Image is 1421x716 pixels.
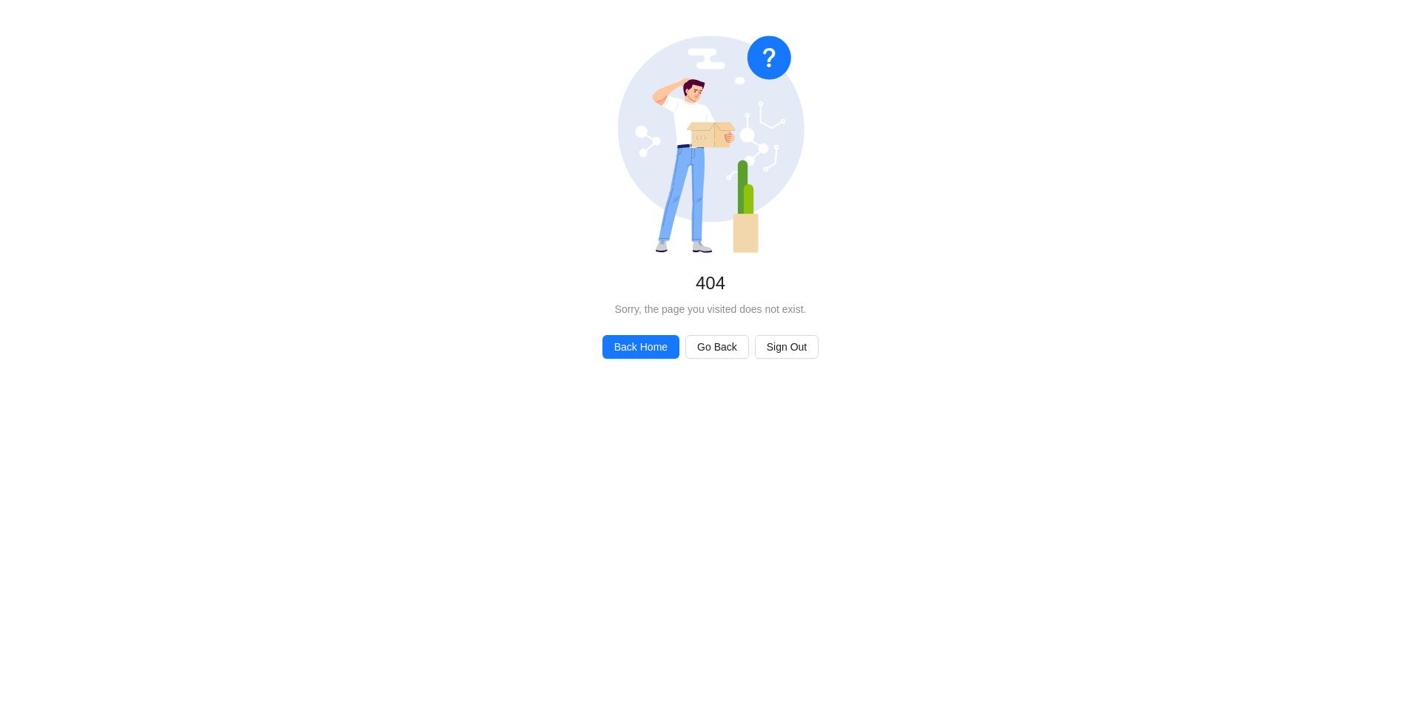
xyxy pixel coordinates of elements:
[697,339,737,355] span: Go Back
[685,335,749,359] button: Go Back
[24,301,1397,317] div: Sorry, the page you visited does not exist.
[614,339,668,355] span: Back Home
[767,339,807,355] span: Sign Out
[602,335,679,359] button: Back Home
[24,271,1397,295] div: 404
[755,335,819,359] button: Sign Out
